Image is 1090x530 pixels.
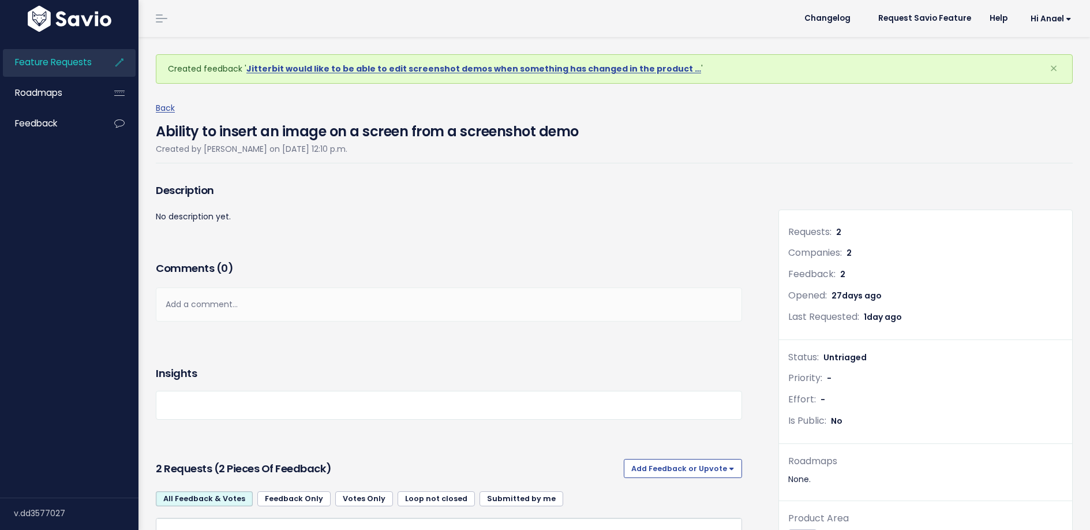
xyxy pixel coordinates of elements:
button: Add Feedback or Upvote [624,459,742,477]
a: Feedback Only [257,491,331,506]
span: No [831,415,842,427]
span: 27 [831,290,882,301]
a: Loop not closed [398,491,475,506]
span: Hi Anael [1031,14,1072,23]
div: Product Area [788,510,1063,527]
a: Help [980,10,1017,27]
span: day ago [867,311,902,323]
span: × [1050,59,1058,78]
span: Companies: [788,246,842,259]
span: 0 [221,261,228,275]
span: Opened: [788,289,827,302]
span: 2 [846,247,852,259]
span: days ago [842,290,882,301]
a: All Feedback & Votes [156,491,253,506]
span: Feedback: [788,267,836,281]
h3: Description [156,182,742,199]
p: No description yet. [156,210,742,224]
span: 2 [840,268,845,280]
div: v.dd3577027 [14,498,138,528]
div: Add a comment... [156,288,742,322]
span: Feature Requests [15,56,92,68]
span: Status: [788,350,819,364]
span: Effort: [788,393,816,406]
h3: 2 Requests (2 pieces of Feedback) [156,461,619,477]
span: Last Requested: [788,310,859,323]
button: Close [1038,55,1069,83]
a: Jitterbit would like to be able to edit screenshot demos when something has changed in the product … [246,63,701,74]
h4: Ability to insert an image on a screen from a screenshot demo [156,115,579,142]
img: logo-white.9d6f32f41409.svg [25,6,114,32]
span: - [827,372,831,384]
span: Priority: [788,371,822,385]
a: Feature Requests [3,49,96,76]
span: Is Public: [788,414,826,427]
span: - [821,394,825,405]
span: Requests: [788,225,831,238]
span: 1 [864,311,902,323]
h3: Comments ( ) [156,260,742,277]
span: Roadmaps [15,87,62,99]
a: Feedback [3,110,96,137]
span: Created by [PERSON_NAME] on [DATE] 12:10 p.m. [156,143,347,155]
div: Roadmaps [788,453,1063,470]
span: Untriaged [823,352,867,363]
div: Created feedback ' ' [156,54,1073,84]
a: Back [156,102,175,114]
a: Submitted by me [480,491,563,506]
span: Feedback [15,117,57,129]
span: Changelog [804,14,851,23]
span: 2 [836,226,841,238]
div: None. [788,472,1063,487]
a: Request Savio Feature [869,10,980,27]
a: Hi Anael [1017,10,1081,28]
a: Roadmaps [3,80,96,106]
h3: Insights [156,365,197,382]
a: Votes Only [335,491,393,506]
